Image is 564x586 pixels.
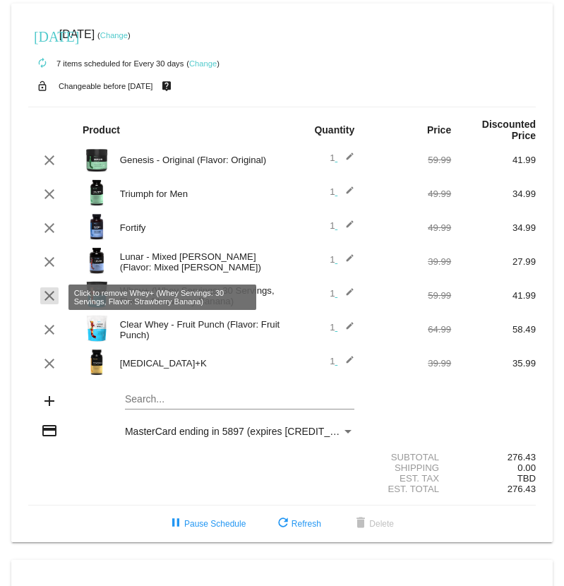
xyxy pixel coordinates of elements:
[41,287,58,304] mat-icon: clear
[330,254,354,265] span: 1
[337,321,354,338] mat-icon: edit
[125,426,354,437] mat-select: Payment Method
[125,394,354,405] input: Search...
[451,155,536,165] div: 41.99
[113,155,282,165] div: Genesis - Original (Flavor: Original)
[451,324,536,335] div: 58.49
[83,179,111,207] img: Image-1-Triumph_carousel-front-transp.png
[34,55,51,72] mat-icon: autorenew
[156,511,257,537] button: Pause Schedule
[100,31,128,40] a: Change
[34,27,51,44] mat-icon: [DATE]
[41,152,58,169] mat-icon: clear
[451,452,536,462] div: 276.43
[186,59,220,68] small: ( )
[366,189,451,199] div: 49.99
[41,393,58,409] mat-icon: add
[451,358,536,369] div: 35.99
[83,348,111,376] img: Image-1-Carousel-Vitamin-DK-Photoshoped-1000x1000-1.png
[366,484,451,494] div: Est. Total
[337,355,354,372] mat-icon: edit
[189,59,217,68] a: Change
[337,287,354,304] mat-icon: edit
[314,124,354,136] strong: Quantity
[366,462,451,473] div: Shipping
[113,285,282,306] div: Whey+ (Whey Servings: 30 Servings, Flavor: Strawberry Banana)
[83,280,111,309] img: Image-1-Carousel-Whey-2lb-Strw-Banana-no-badge-Transp.png
[41,186,58,203] mat-icon: clear
[451,256,536,267] div: 27.99
[83,145,111,173] img: Image-1-Genesis-Original-2.0-2025-new-bottle-1000x1000-Roman-Berezecky-1.png
[366,290,451,301] div: 59.99
[97,31,131,40] small: ( )
[508,484,536,494] span: 276.43
[366,324,451,335] div: 64.99
[366,155,451,165] div: 59.99
[330,220,354,231] span: 1
[83,246,111,275] img: Image-1-Carousel-Lunar-MB-Roman-Berezecky.png
[366,358,451,369] div: 39.99
[341,511,405,537] button: Delete
[263,511,332,537] button: Refresh
[337,152,354,169] mat-icon: edit
[83,314,111,342] img: Image-1-Carousel-Clear-Whey-Fruit-Punch.png
[337,220,354,237] mat-icon: edit
[113,251,282,273] div: Lunar - Mixed [PERSON_NAME] (Flavor: Mixed [PERSON_NAME])
[482,119,536,141] strong: Discounted Price
[330,322,354,333] span: 1
[330,288,354,299] span: 1
[167,515,184,532] mat-icon: pause
[41,355,58,372] mat-icon: clear
[330,356,354,366] span: 1
[113,222,282,233] div: Fortify
[41,220,58,237] mat-icon: clear
[167,519,246,529] span: Pause Schedule
[41,422,58,439] mat-icon: credit_card
[451,222,536,233] div: 34.99
[451,290,536,301] div: 41.99
[427,124,451,136] strong: Price
[83,124,120,136] strong: Product
[34,77,51,95] mat-icon: lock_open
[352,519,394,529] span: Delete
[366,473,451,484] div: Est. Tax
[28,59,184,68] small: 7 items scheduled for Every 30 days
[83,213,111,241] img: Image-1-Carousel-Fortify-Transp.png
[451,189,536,199] div: 34.99
[113,358,282,369] div: [MEDICAL_DATA]+K
[275,519,321,529] span: Refresh
[366,256,451,267] div: 39.99
[125,426,395,437] span: MasterCard ending in 5897 (expires [CREDIT_CARD_DATA])
[113,189,282,199] div: Triumph for Men
[330,153,354,163] span: 1
[41,253,58,270] mat-icon: clear
[113,319,282,340] div: Clear Whey - Fruit Punch (Flavor: Fruit Punch)
[59,82,153,90] small: Changeable before [DATE]
[158,77,175,95] mat-icon: live_help
[366,452,451,462] div: Subtotal
[517,473,536,484] span: TBD
[352,515,369,532] mat-icon: delete
[366,222,451,233] div: 49.99
[41,321,58,338] mat-icon: clear
[275,515,292,532] mat-icon: refresh
[337,186,354,203] mat-icon: edit
[330,186,354,197] span: 1
[337,253,354,270] mat-icon: edit
[517,462,536,473] span: 0.00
